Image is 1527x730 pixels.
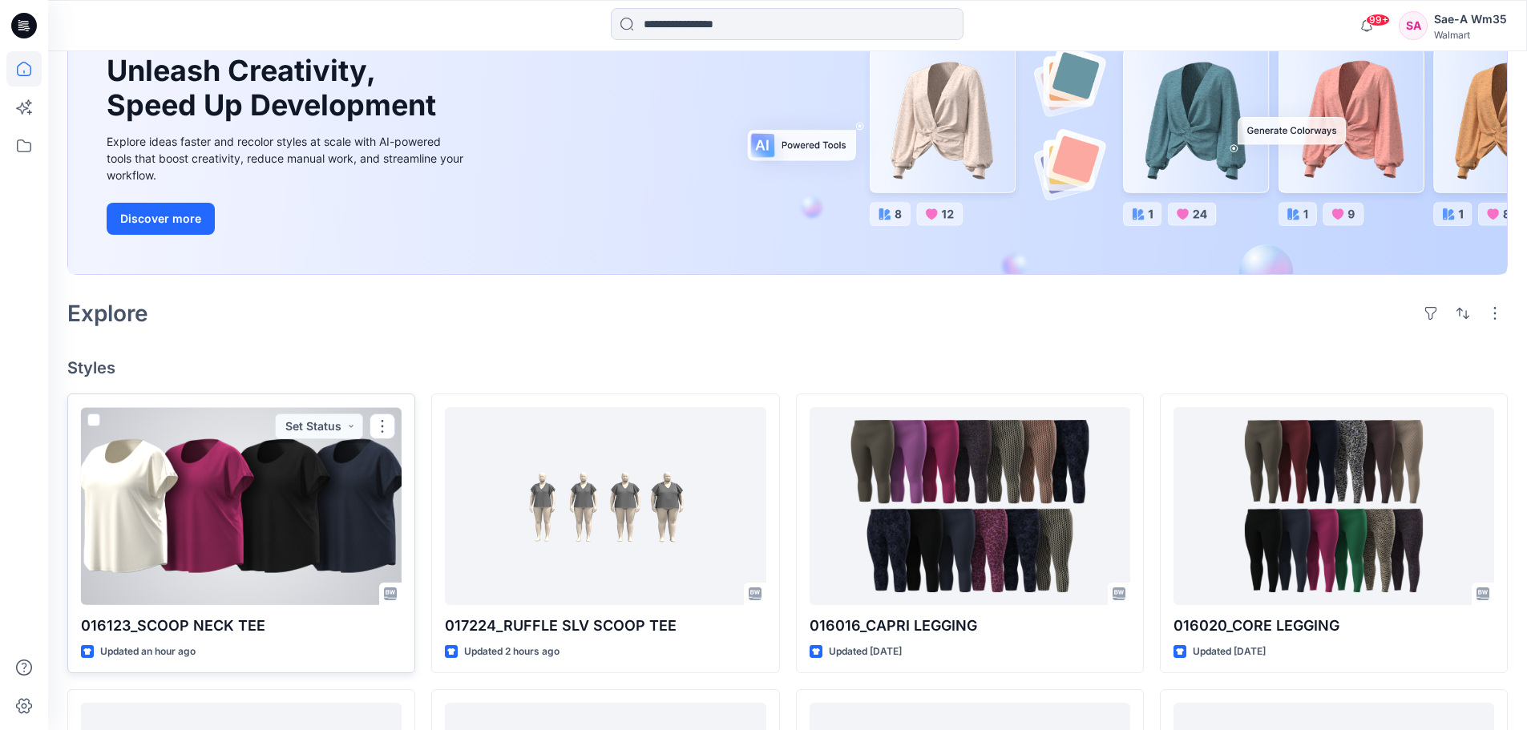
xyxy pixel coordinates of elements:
[1174,407,1494,605] a: 016020_CORE LEGGING
[810,615,1130,637] p: 016016_CAPRI LEGGING
[107,203,215,235] button: Discover more
[810,407,1130,605] a: 016016_CAPRI LEGGING
[81,615,402,637] p: 016123_SCOOP NECK TEE
[1174,615,1494,637] p: 016020_CORE LEGGING
[1366,14,1390,26] span: 99+
[100,643,196,660] p: Updated an hour ago
[1434,10,1507,29] div: Sae-A Wm35
[1434,29,1507,41] div: Walmart
[81,407,402,605] a: 016123_SCOOP NECK TEE
[67,358,1508,377] h4: Styles
[107,203,467,235] a: Discover more
[445,615,766,637] p: 017224_RUFFLE SLV SCOOP TEE
[107,133,467,184] div: Explore ideas faster and recolor styles at scale with AI-powered tools that boost creativity, red...
[464,643,559,660] p: Updated 2 hours ago
[829,643,902,660] p: Updated [DATE]
[1193,643,1266,660] p: Updated [DATE]
[67,300,148,326] h2: Explore
[445,407,766,605] a: 017224_RUFFLE SLV SCOOP TEE
[1399,11,1428,40] div: SA
[107,54,443,123] h1: Unleash Creativity, Speed Up Development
